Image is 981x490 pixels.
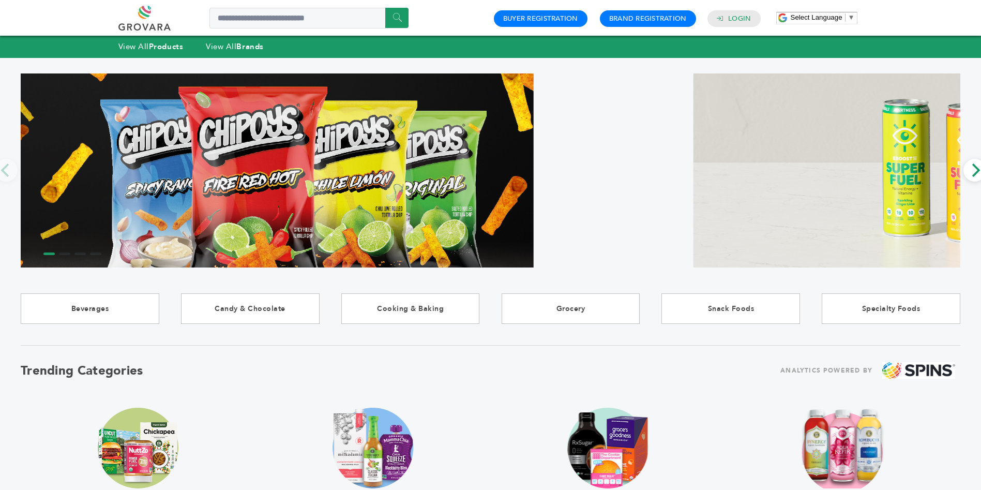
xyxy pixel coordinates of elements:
[90,253,101,255] li: Page dot 4
[780,364,872,377] span: ANALYTICS POWERED BY
[206,41,264,52] a: View AllBrands
[59,253,70,255] li: Page dot 2
[74,253,86,255] li: Page dot 3
[609,14,687,23] a: Brand Registration
[502,293,640,324] a: Grocery
[21,362,143,379] h2: Trending Categories
[209,8,409,28] input: Search a product or brand...
[149,41,183,52] strong: Products
[98,408,178,488] img: claim_plant_based Trending Image
[801,408,885,488] img: claim_vegan Trending Image
[882,362,955,379] img: spins.png
[118,41,184,52] a: View AllProducts
[568,408,648,488] img: claim_ketogenic Trending Image
[341,293,480,324] a: Cooking & Baking
[503,14,578,23] a: Buyer Registration
[43,253,55,255] li: Page dot 1
[21,293,159,324] a: Beverages
[822,293,960,324] a: Specialty Foods
[333,408,413,488] img: claim_dairy_free Trending Image
[848,13,855,21] span: ▼
[181,293,320,324] a: Candy & Chocolate
[791,13,842,21] span: Select Language
[791,13,855,21] a: Select Language​
[236,41,263,52] strong: Brands
[728,14,751,23] a: Login
[661,293,800,324] a: Snack Foods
